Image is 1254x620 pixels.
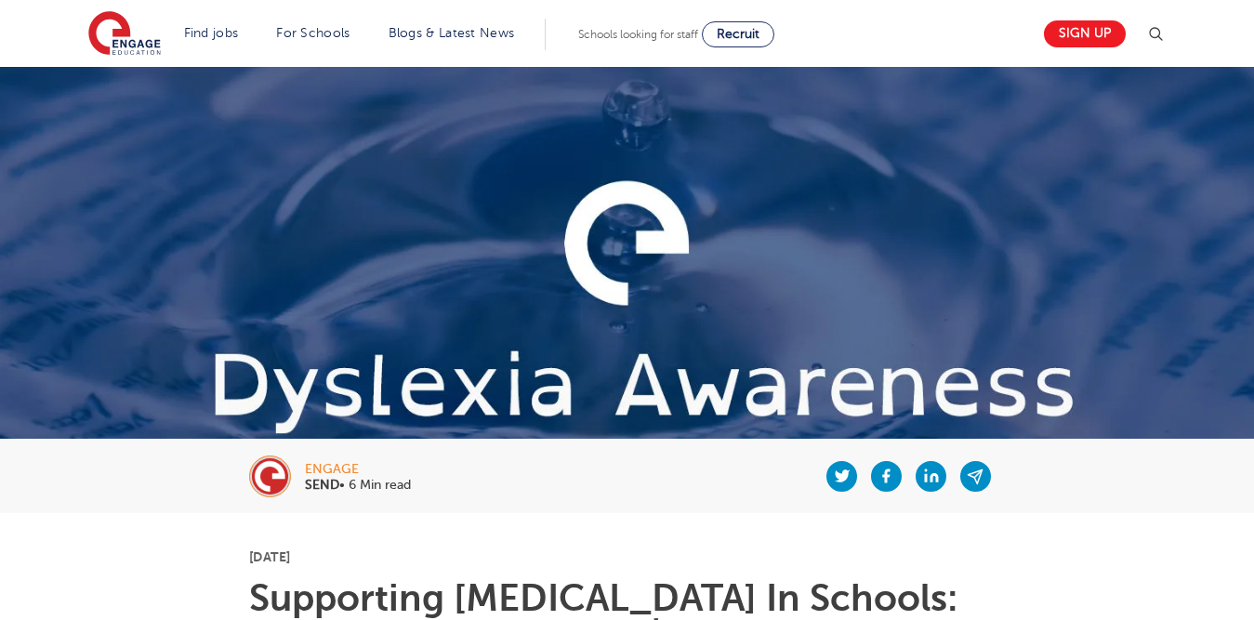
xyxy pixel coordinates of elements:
p: • 6 Min read [305,479,411,492]
img: Engage Education [88,11,161,58]
span: Schools looking for staff [578,28,698,41]
div: engage [305,463,411,476]
p: [DATE] [249,550,1005,563]
b: SEND [305,478,339,492]
a: Find jobs [184,26,239,40]
a: Blogs & Latest News [389,26,515,40]
a: Sign up [1044,20,1126,47]
span: Recruit [717,27,759,41]
a: For Schools [276,26,350,40]
a: Recruit [702,21,774,47]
